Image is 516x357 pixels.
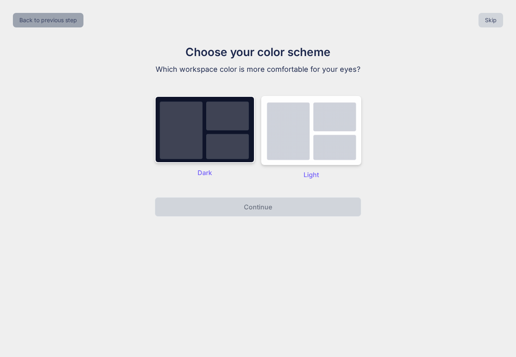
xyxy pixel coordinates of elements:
[479,13,503,27] button: Skip
[261,170,361,180] p: Light
[261,96,361,165] img: dark
[155,168,255,177] p: Dark
[155,96,255,163] img: dark
[244,202,272,212] p: Continue
[155,197,361,217] button: Continue
[123,44,393,61] h1: Choose your color scheme
[13,13,83,27] button: Back to previous step
[123,64,393,75] p: Which workspace color is more comfortable for your eyes?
